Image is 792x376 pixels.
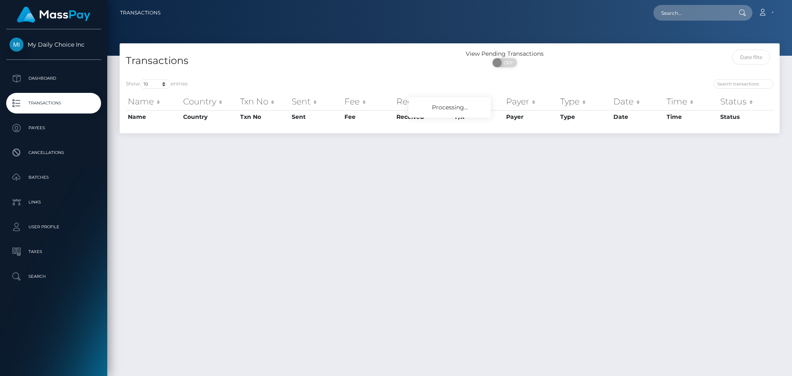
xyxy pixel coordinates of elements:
p: Search [9,270,98,283]
th: Received [394,110,453,123]
th: Txn No [238,110,290,123]
a: Links [6,192,101,213]
a: Transactions [120,4,160,21]
th: Sent [290,93,342,110]
h4: Transactions [126,54,443,68]
div: Processing... [408,97,491,118]
a: Transactions [6,93,101,114]
th: Time [665,110,718,123]
th: Date [611,110,665,123]
th: Txn No [238,93,290,110]
div: View Pending Transactions [450,50,560,58]
th: Payer [504,110,558,123]
input: Date filter [732,50,771,65]
a: User Profile [6,217,101,237]
span: My Daily Choice Inc [6,41,101,48]
p: Batches [9,171,98,184]
a: Batches [6,167,101,188]
a: Payees [6,118,101,138]
th: Status [718,93,773,110]
th: Sent [290,110,342,123]
p: Transactions [9,97,98,109]
a: Taxes [6,241,101,262]
a: Search [6,266,101,287]
th: Name [126,93,181,110]
th: Name [126,110,181,123]
th: Type [558,110,611,123]
label: Show entries [126,79,188,89]
th: Fee [342,110,394,123]
th: Country [181,93,238,110]
p: Links [9,196,98,208]
th: F/X [453,93,504,110]
th: Status [718,110,773,123]
input: Search transactions [714,79,773,89]
p: Taxes [9,246,98,258]
a: Cancellations [6,142,101,163]
input: Search... [653,5,731,21]
img: MassPay Logo [17,7,90,23]
span: OFF [497,58,518,67]
img: My Daily Choice Inc [9,38,24,52]
p: Cancellations [9,147,98,159]
th: Received [394,93,453,110]
th: Payer [504,93,558,110]
th: Date [611,93,665,110]
p: Payees [9,122,98,134]
th: Type [558,93,611,110]
th: Time [665,93,718,110]
th: Country [181,110,238,123]
a: Dashboard [6,68,101,89]
select: Showentries [140,79,171,89]
p: Dashboard [9,72,98,85]
p: User Profile [9,221,98,233]
th: Fee [342,93,394,110]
